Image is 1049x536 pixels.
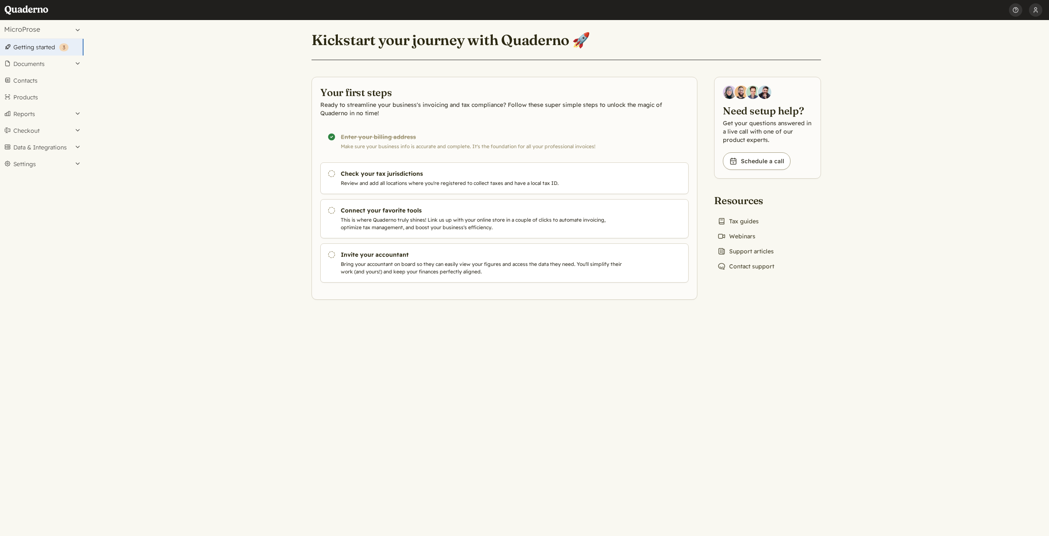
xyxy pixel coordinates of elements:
[341,250,626,259] h3: Invite your accountant
[714,194,778,207] h2: Resources
[723,104,812,117] h2: Need setup help?
[320,199,689,238] a: Connect your favorite tools This is where Quaderno truly shines! Link us up with your online stor...
[714,245,777,257] a: Support articles
[723,119,812,144] p: Get your questions answered in a live call with one of our product experts.
[63,44,65,51] span: 3
[320,86,689,99] h2: Your first steps
[746,86,760,99] img: Ivo Oltmans, Business Developer at Quaderno
[714,215,762,227] a: Tax guides
[312,31,590,49] h1: Kickstart your journey with Quaderno 🚀
[714,230,759,242] a: Webinars
[341,216,626,231] p: This is where Quaderno truly shines! Link us up with your online store in a couple of clicks to a...
[320,243,689,283] a: Invite your accountant Bring your accountant on board so they can easily view your figures and ac...
[723,86,736,99] img: Diana Carrasco, Account Executive at Quaderno
[341,180,626,187] p: Review and add all locations where you're registered to collect taxes and have a local tax ID.
[714,260,778,272] a: Contact support
[735,86,748,99] img: Jairo Fumero, Account Executive at Quaderno
[320,101,689,117] p: Ready to streamline your business's invoicing and tax compliance? Follow these super simple steps...
[341,260,626,276] p: Bring your accountant on board so they can easily view your figures and access the data they need...
[320,162,689,194] a: Check your tax jurisdictions Review and add all locations where you're registered to collect taxe...
[341,206,626,215] h3: Connect your favorite tools
[341,169,626,178] h3: Check your tax jurisdictions
[758,86,771,99] img: Javier Rubio, DevRel at Quaderno
[723,152,791,170] a: Schedule a call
